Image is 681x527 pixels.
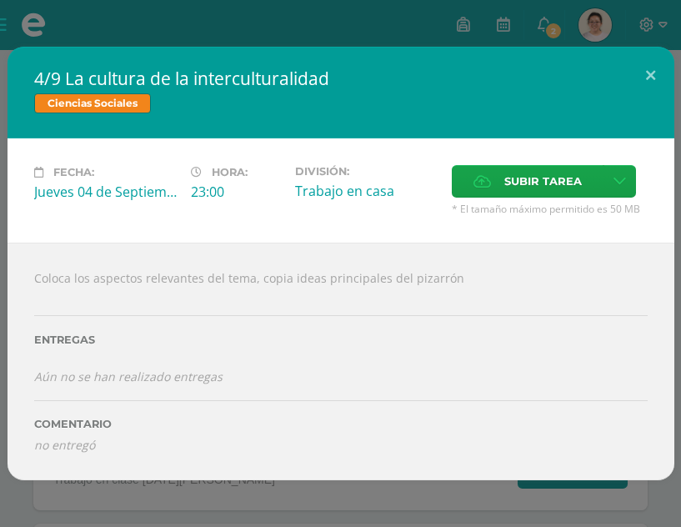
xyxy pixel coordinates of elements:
[34,67,648,90] h2: 4/9 La cultura de la interculturalidad
[8,243,674,479] div: Coloca los aspectos relevantes del tema, copia ideas principales del pizarrón
[34,369,223,384] i: Aún no se han realizado entregas
[34,183,178,201] div: Jueves 04 de Septiembre
[34,93,151,113] span: Ciencias Sociales
[212,166,248,178] span: Hora:
[34,418,648,430] label: Comentario
[34,334,648,346] label: Entregas
[295,165,438,178] label: División:
[452,202,648,216] span: * El tamaño máximo permitido es 50 MB
[627,47,674,103] button: Close (Esc)
[504,166,582,197] span: Subir tarea
[295,182,438,200] div: Trabajo en casa
[191,183,282,201] div: 23:00
[34,437,95,453] i: no entregó
[53,166,94,178] span: Fecha:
